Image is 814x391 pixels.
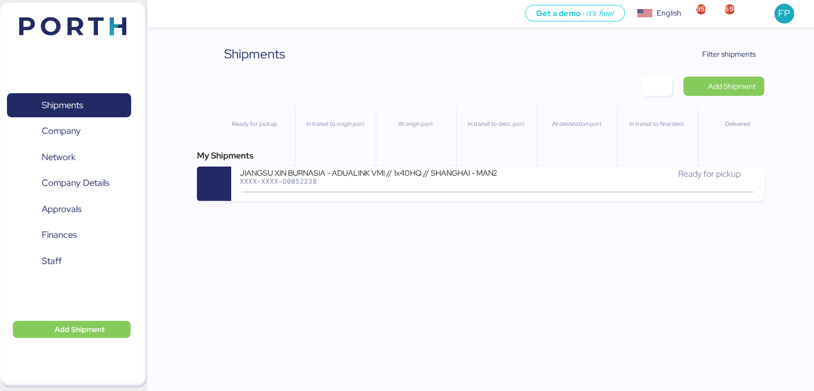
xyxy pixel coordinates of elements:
[678,168,741,179] span: Ready for pickup
[42,97,83,113] span: Shipments
[42,201,81,217] span: Approvals
[7,119,131,144] a: Company
[42,149,75,165] span: Network
[218,119,290,129] div: Ready for pickup
[703,119,773,129] div: Delivered
[7,145,131,170] a: Network
[42,253,62,269] span: Staff
[42,227,77,243] span: Finances
[13,321,131,338] button: Add Shipment
[55,323,105,336] span: Add Shipment
[240,168,497,177] div: JIANGSU XIN BURNASIA - ADUALINK VMI // 1x40HQ // SHANGHAI - MANZANILLO // HBL: BYKS25095560SE - M...
[683,77,764,96] a: Add Shipment
[42,123,81,139] span: Company
[680,44,764,64] button: Filter shipments
[778,6,790,20] span: FP
[7,249,131,274] a: Staff
[542,119,612,129] div: At destination port
[42,175,109,191] span: Company Details
[7,171,131,195] a: Company Details
[300,119,370,129] div: In transit to origin port
[7,197,131,222] a: Approvals
[461,119,531,129] div: In transit to dest. port
[622,119,693,129] div: In transit to final dest.
[197,149,764,162] div: My Shipments
[154,5,172,23] button: Menu
[702,48,756,61] span: Filter shipments
[224,44,285,64] div: Shipments
[708,80,756,93] span: Add Shipment
[657,7,681,19] div: English
[7,93,131,118] a: Shipments
[7,223,131,247] a: Finances
[381,119,451,129] div: At origin port
[240,177,497,185] div: XXXX-XXXX-O0052238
